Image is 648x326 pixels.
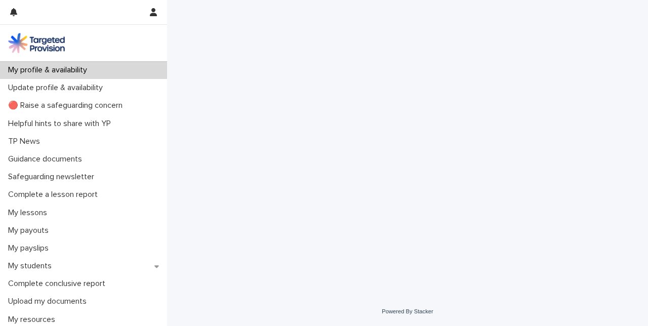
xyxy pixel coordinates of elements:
[4,315,63,324] p: My resources
[382,308,433,314] a: Powered By Stacker
[4,137,48,146] p: TP News
[4,297,95,306] p: Upload my documents
[4,83,111,93] p: Update profile & availability
[4,119,119,129] p: Helpful hints to share with YP
[4,172,102,182] p: Safeguarding newsletter
[8,33,65,53] img: M5nRWzHhSzIhMunXDL62
[4,190,106,199] p: Complete a lesson report
[4,261,60,271] p: My students
[4,226,57,235] p: My payouts
[4,208,55,218] p: My lessons
[4,101,131,110] p: 🔴 Raise a safeguarding concern
[4,154,90,164] p: Guidance documents
[4,243,57,253] p: My payslips
[4,65,95,75] p: My profile & availability
[4,279,113,289] p: Complete conclusive report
